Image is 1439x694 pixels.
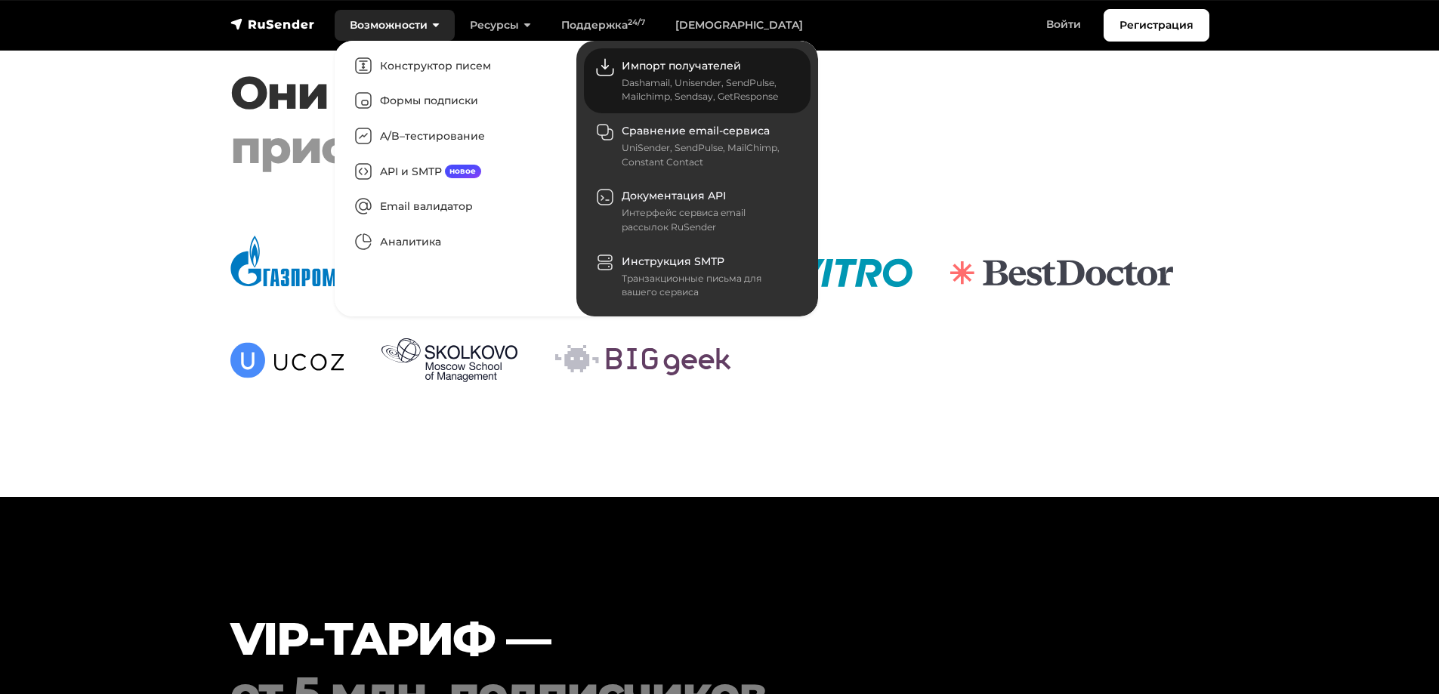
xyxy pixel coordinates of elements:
a: [DEMOGRAPHIC_DATA] [660,10,818,41]
a: Сравнение email-сервиса UniSender, SendPulse, MailChimp, Constant Contact [584,113,811,178]
div: UniSender, SendPulse, MailChimp, Constant Contact [622,141,792,169]
a: Конструктор писем [342,48,569,84]
a: Импорт получателей Dashamail, Unisender, SendPulse, Mailchimp, Sendsay, GetResponse [584,48,811,113]
div: Транзакционные письма для вашего сервиса [622,272,792,300]
img: Логотипы [230,235,1209,382]
a: Email валидатор [342,190,569,225]
a: Документация API Интерфейс сервиса email рассылок RuSender [584,179,811,244]
a: A/B–тестирование [342,119,569,154]
div: Интерфейс сервиса email рассылок RuSender [622,206,792,234]
a: Поддержка24/7 [546,10,660,41]
a: Войти [1031,9,1096,40]
a: Инструкция SMTP Транзакционные письма для вашего сервиса [584,244,811,309]
div: присоединяйтесь [230,120,1126,174]
a: Ресурсы [455,10,546,41]
span: Сравнение email-сервиса [622,124,770,137]
span: новое [445,165,482,178]
a: Возможности [335,10,455,41]
span: Импорт получателей [622,59,741,72]
sup: 24/7 [628,17,645,27]
a: Регистрация [1104,9,1209,42]
span: Инструкция SMTP [622,254,724,268]
div: Dashamail, Unisender, SendPulse, Mailchimp, Sendsay, GetResponse [622,76,792,104]
span: Документация API [622,189,726,202]
h3: Они выбрали , [230,66,1126,174]
a: API и SMTPновое [342,154,569,190]
img: RuSender [230,17,315,32]
a: Формы подписки [342,84,569,119]
a: Аналитика [342,224,569,260]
